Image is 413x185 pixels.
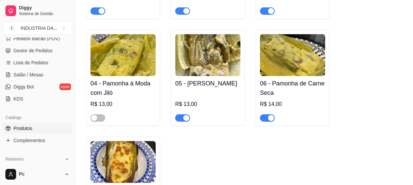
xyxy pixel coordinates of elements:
[175,79,240,88] h4: 05 - [PERSON_NAME]
[3,112,72,123] div: Catálogo
[3,45,72,56] a: Gestor de Pedidos
[3,123,72,134] a: Produtos
[90,79,156,98] h4: 04 - Pamonha à Moda com Jiló
[3,57,72,68] a: Lista de Pedidos
[3,69,72,80] a: Salão / Mesas
[3,135,72,146] a: Complementos
[13,96,23,102] span: KDS
[13,125,32,132] span: Produtos
[13,59,48,66] span: Lista de Pedidos
[175,100,240,108] div: R$ 13,00
[13,83,34,90] span: Diggy Bot
[5,157,24,162] span: Relatórios
[260,34,325,76] img: product-image
[90,34,156,76] img: product-image
[3,166,72,182] button: Pc
[13,71,43,78] span: Salão / Mesas
[3,3,72,19] a: DiggySistema de Gestão
[19,5,70,11] span: Diggy
[3,81,72,92] a: Diggy Botnovo
[21,25,58,32] div: INDUSTRIA DA ...
[13,47,52,54] span: Gestor de Pedidos
[19,171,62,177] span: Pc
[3,94,72,104] a: KDS
[90,100,156,108] div: R$ 13,00
[260,100,325,108] div: R$ 14,00
[3,21,72,35] button: Select a team
[8,25,15,32] span: I
[175,34,240,76] img: product-image
[19,11,70,16] span: Sistema de Gestão
[90,141,156,183] img: product-image
[3,33,72,44] button: Pedidos balcão (PDV)
[260,79,325,98] h4: 06 - Pamonha de Carne Seca
[13,137,45,144] span: Complementos
[13,35,60,42] span: Pedidos balcão (PDV)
